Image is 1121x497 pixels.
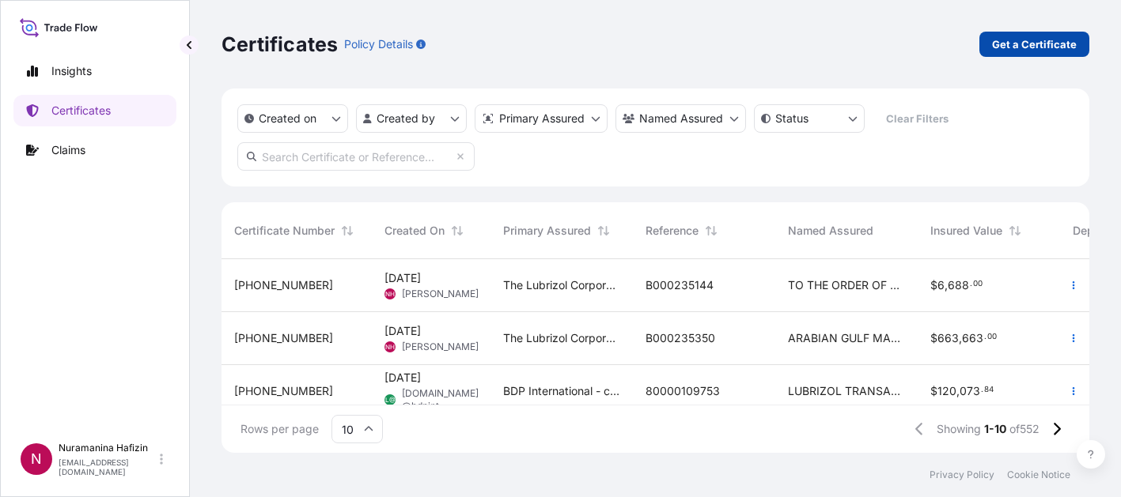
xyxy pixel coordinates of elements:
[51,142,85,158] p: Claims
[937,386,956,397] span: 120
[930,386,937,397] span: $
[1007,469,1070,481] a: Cookie Notice
[222,32,338,57] p: Certificates
[873,106,961,131] button: Clear Filters
[992,36,1077,52] p: Get a Certificate
[788,223,873,239] span: Named Assured
[503,383,620,399] span: BDP International - c/o The Lubrizol Corporation
[503,223,591,239] span: Primary Assured
[51,103,111,119] p: Certificates
[59,457,157,476] p: [EMAIL_ADDRESS][DOMAIN_NAME]
[930,333,937,344] span: $
[13,134,176,166] a: Claims
[384,270,421,286] span: [DATE]
[377,111,435,126] p: Created by
[59,442,157,454] p: Nuramanina Hafizin
[448,221,467,240] button: Sort
[499,111,585,126] p: Primary Assured
[234,383,333,399] span: [PHONE_NUMBER]
[956,386,960,397] span: ,
[402,341,479,353] span: [PERSON_NAME]
[945,280,948,291] span: ,
[51,63,92,79] p: Insights
[385,392,396,408] span: L@
[385,339,395,355] span: NH
[13,95,176,126] a: Certificates
[775,111,809,126] p: Status
[402,288,479,300] span: [PERSON_NAME]
[960,386,980,397] span: 073
[984,334,987,340] span: .
[594,221,613,240] button: Sort
[970,281,972,287] span: .
[234,223,335,239] span: Certificate Number
[973,281,983,287] span: 00
[788,330,905,346] span: ARABIAN GULF MANUFACTURERS LTD CO
[1005,221,1024,240] button: Sort
[962,333,983,344] span: 663
[237,104,348,133] button: createdOn Filter options
[646,223,699,239] span: Reference
[31,451,42,467] span: N
[702,221,721,240] button: Sort
[788,277,905,293] span: TO THE ORDER OF COMMERCIAL BANK OF CEYLON PLC,
[930,280,937,291] span: $
[979,32,1089,57] a: Get a Certificate
[937,280,945,291] span: 6
[639,111,723,126] p: Named Assured
[237,142,475,171] input: Search Certificate or Reference...
[384,370,421,386] span: [DATE]
[937,333,959,344] span: 663
[930,469,994,481] a: Privacy Policy
[984,387,994,393] span: 84
[385,286,395,302] span: NH
[948,280,969,291] span: 688
[503,330,620,346] span: The Lubrizol Corporation.
[503,277,620,293] span: The Lubrizol Corporation.
[981,387,983,393] span: .
[234,277,333,293] span: [PHONE_NUMBER]
[930,223,1002,239] span: Insured Value
[234,330,333,346] span: [PHONE_NUMBER]
[384,223,445,239] span: Created On
[984,421,1006,437] span: 1-10
[1009,421,1040,437] span: of 552
[937,421,981,437] span: Showing
[13,55,176,87] a: Insights
[987,334,997,340] span: 00
[338,221,357,240] button: Sort
[475,104,608,133] button: distributor Filter options
[646,277,714,293] span: B000235144
[344,36,413,52] p: Policy Details
[788,383,905,399] span: LUBRIZOL TRANSARABIAN COMPANY LIMITED
[384,323,421,339] span: [DATE]
[259,111,316,126] p: Created on
[646,383,720,399] span: 80000109753
[886,111,949,126] p: Clear Filters
[959,333,962,344] span: ,
[240,421,319,437] span: Rows per page
[615,104,746,133] button: cargoOwner Filter options
[646,330,715,346] span: B000235350
[402,387,479,412] span: [DOMAIN_NAME] @bdpint
[754,104,865,133] button: certificateStatus Filter options
[356,104,467,133] button: createdBy Filter options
